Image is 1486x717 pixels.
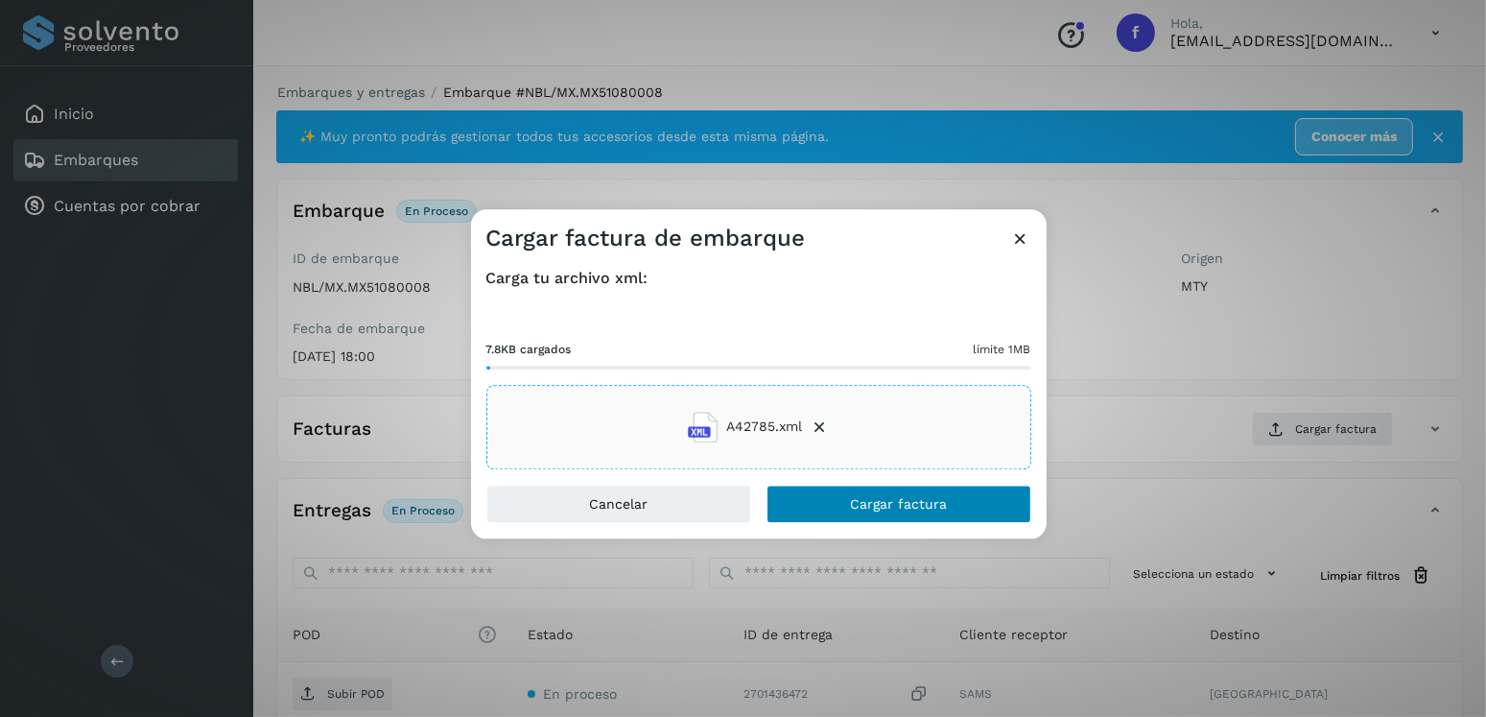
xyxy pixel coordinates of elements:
span: Cancelar [589,497,648,511]
h3: Cargar factura de embarque [486,225,806,252]
h4: Carga tu archivo xml: [486,269,1031,287]
button: Cargar factura [767,485,1031,523]
span: límite 1MB [974,341,1031,358]
span: 7.8KB cargados [486,341,572,358]
button: Cancelar [486,485,751,523]
span: A42785.xml [726,418,802,438]
span: Cargar factura [850,497,947,511]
